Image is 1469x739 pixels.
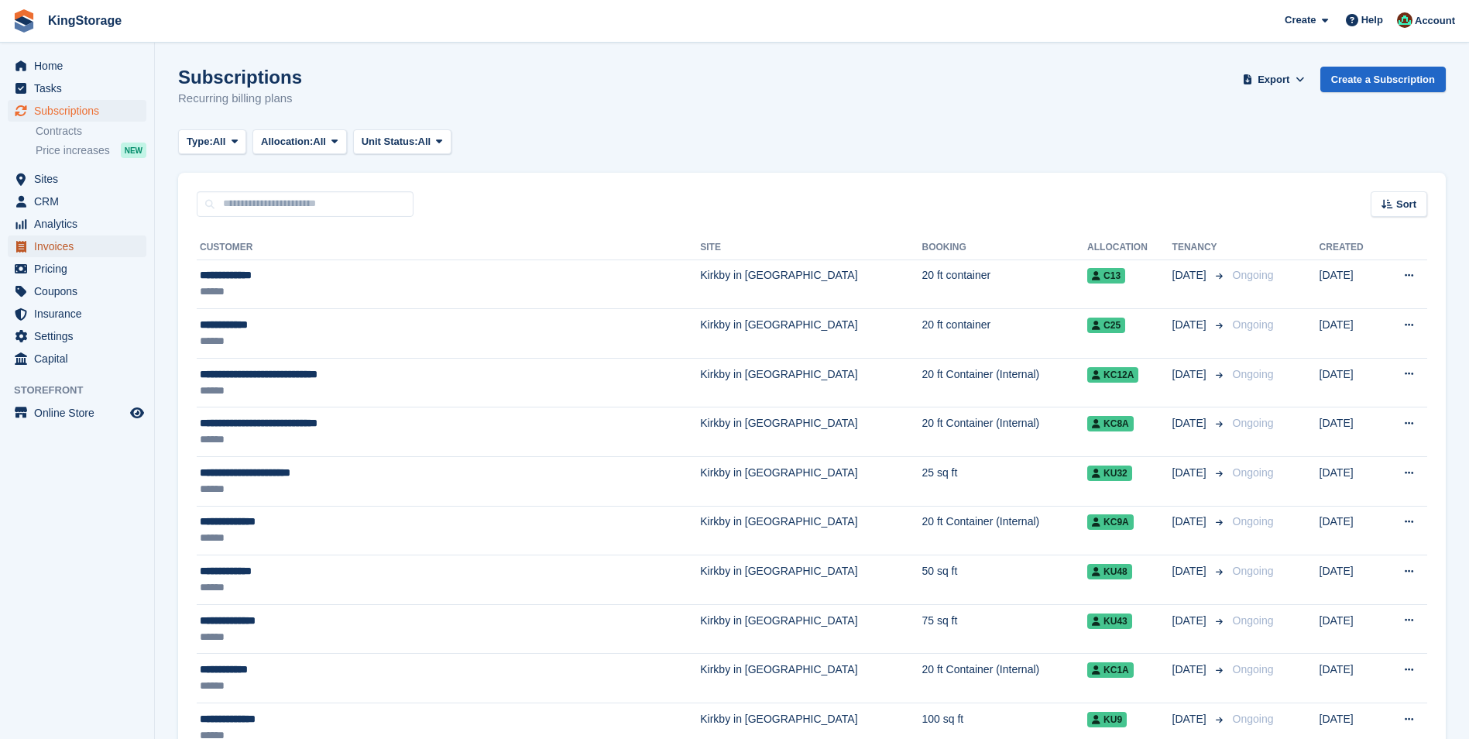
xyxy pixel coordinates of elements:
[8,235,146,257] a: menu
[700,407,922,457] td: Kirkby in [GEOGRAPHIC_DATA]
[1233,614,1274,627] span: Ongoing
[1172,235,1227,260] th: Tenancy
[8,100,146,122] a: menu
[1396,197,1416,212] span: Sort
[34,258,127,280] span: Pricing
[1320,67,1446,92] a: Create a Subscription
[1258,72,1289,88] span: Export
[1233,269,1274,281] span: Ongoing
[1172,662,1210,678] span: [DATE]
[121,143,146,158] div: NEW
[700,260,922,309] td: Kirkby in [GEOGRAPHIC_DATA]
[1087,367,1138,383] span: KC12A
[8,280,146,302] a: menu
[922,358,1087,407] td: 20 ft Container (Internal)
[213,134,226,150] span: All
[418,134,431,150] span: All
[1087,318,1125,333] span: C25
[128,404,146,422] a: Preview store
[922,235,1087,260] th: Booking
[1415,13,1455,29] span: Account
[178,129,246,155] button: Type: All
[922,506,1087,555] td: 20 ft Container (Internal)
[1172,563,1210,579] span: [DATE]
[1285,12,1316,28] span: Create
[8,258,146,280] a: menu
[187,134,213,150] span: Type:
[8,168,146,190] a: menu
[34,55,127,77] span: Home
[1397,12,1412,28] img: John King
[8,55,146,77] a: menu
[922,457,1087,507] td: 25 sq ft
[922,260,1087,309] td: 20 ft container
[8,402,146,424] a: menu
[1087,614,1132,629] span: KU43
[1172,613,1210,629] span: [DATE]
[1320,407,1381,457] td: [DATE]
[197,235,700,260] th: Customer
[1233,565,1274,577] span: Ongoing
[1233,417,1274,429] span: Ongoing
[1240,67,1308,92] button: Export
[8,348,146,369] a: menu
[1087,662,1134,678] span: KC1A
[34,77,127,99] span: Tasks
[36,142,146,159] a: Price increases NEW
[1320,235,1381,260] th: Created
[34,235,127,257] span: Invoices
[1172,711,1210,727] span: [DATE]
[1087,235,1172,260] th: Allocation
[1233,515,1274,528] span: Ongoing
[922,309,1087,359] td: 20 ft container
[178,67,302,88] h1: Subscriptions
[34,303,127,325] span: Insurance
[1320,654,1381,703] td: [DATE]
[1233,318,1274,331] span: Ongoing
[8,191,146,212] a: menu
[34,325,127,347] span: Settings
[34,213,127,235] span: Analytics
[700,555,922,605] td: Kirkby in [GEOGRAPHIC_DATA]
[362,134,418,150] span: Unit Status:
[700,457,922,507] td: Kirkby in [GEOGRAPHIC_DATA]
[1087,712,1127,727] span: KU9
[12,9,36,33] img: stora-icon-8386f47178a22dfd0bd8f6a31ec36ba5ce8667c1dd55bd0f319d3a0aa187defe.svg
[1361,12,1383,28] span: Help
[1320,604,1381,654] td: [DATE]
[1320,555,1381,605] td: [DATE]
[8,213,146,235] a: menu
[1320,457,1381,507] td: [DATE]
[1087,416,1134,431] span: KC8A
[1087,466,1132,481] span: KU32
[700,358,922,407] td: Kirkby in [GEOGRAPHIC_DATA]
[922,654,1087,703] td: 20 ft Container (Internal)
[700,309,922,359] td: Kirkby in [GEOGRAPHIC_DATA]
[922,604,1087,654] td: 75 sq ft
[1172,317,1210,333] span: [DATE]
[700,506,922,555] td: Kirkby in [GEOGRAPHIC_DATA]
[1320,309,1381,359] td: [DATE]
[178,90,302,108] p: Recurring billing plans
[700,654,922,703] td: Kirkby in [GEOGRAPHIC_DATA]
[1172,366,1210,383] span: [DATE]
[261,134,313,150] span: Allocation:
[700,604,922,654] td: Kirkby in [GEOGRAPHIC_DATA]
[34,280,127,302] span: Coupons
[34,100,127,122] span: Subscriptions
[42,8,128,33] a: KingStorage
[1087,564,1132,579] span: KU48
[353,129,451,155] button: Unit Status: All
[1233,663,1274,675] span: Ongoing
[252,129,347,155] button: Allocation: All
[36,124,146,139] a: Contracts
[34,402,127,424] span: Online Store
[1320,506,1381,555] td: [DATE]
[922,555,1087,605] td: 50 sq ft
[1172,465,1210,481] span: [DATE]
[34,191,127,212] span: CRM
[8,325,146,347] a: menu
[700,235,922,260] th: Site
[1087,268,1125,284] span: C13
[1087,514,1134,530] span: KC9A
